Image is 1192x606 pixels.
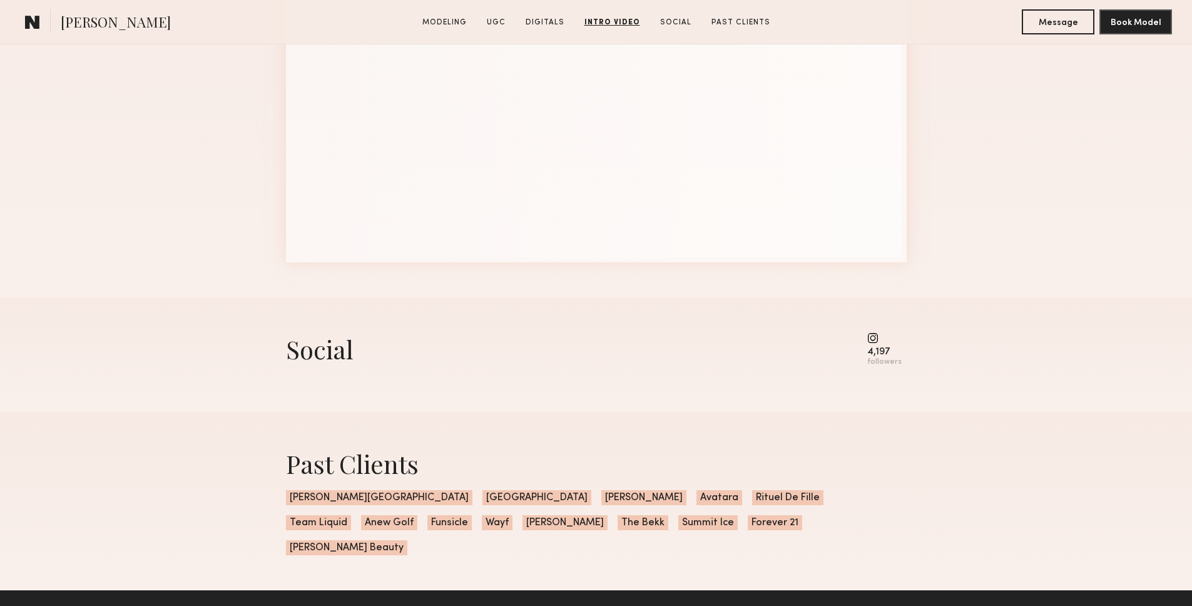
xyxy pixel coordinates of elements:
span: Forever 21 [748,515,802,530]
a: Social [655,17,696,28]
span: Rituel De Fille [752,490,823,505]
span: [PERSON_NAME] Beauty [286,540,407,555]
div: 4,197 [867,347,902,357]
span: [PERSON_NAME] [601,490,686,505]
span: Summit Ice [678,515,738,530]
button: Message [1022,9,1094,34]
span: [PERSON_NAME][GEOGRAPHIC_DATA] [286,490,472,505]
span: The Bekk [618,515,668,530]
div: followers [867,357,902,367]
span: [PERSON_NAME] [61,13,171,34]
span: Wayf [482,515,512,530]
span: [PERSON_NAME] [522,515,608,530]
span: Team Liquid [286,515,351,530]
a: Modeling [417,17,472,28]
button: Book Model [1099,9,1172,34]
a: Digitals [521,17,569,28]
span: [GEOGRAPHIC_DATA] [482,490,591,505]
a: Intro Video [579,17,645,28]
div: Social [286,332,354,366]
span: Avatara [696,490,742,505]
a: Book Model [1099,16,1172,27]
span: Funsicle [427,515,472,530]
span: Anew Golf [361,515,417,530]
a: UGC [482,17,511,28]
a: Past Clients [706,17,775,28]
div: Past Clients [286,447,907,480]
